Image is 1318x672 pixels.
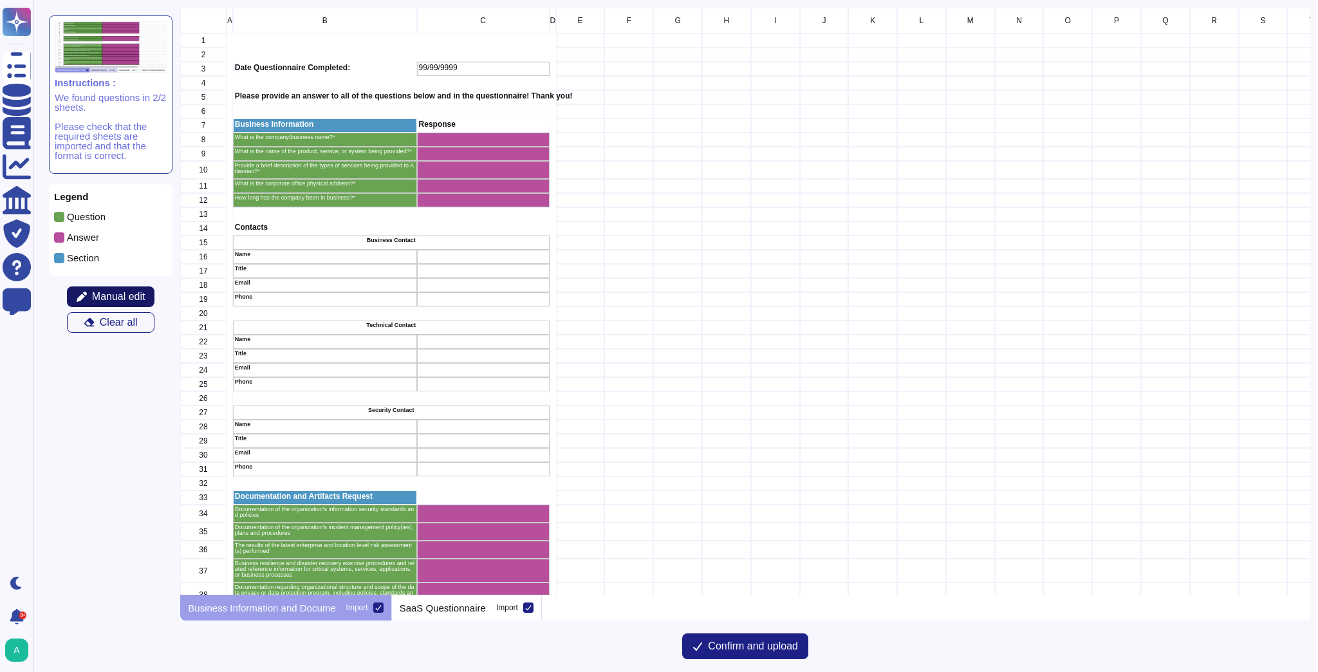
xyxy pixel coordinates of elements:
p: Email [235,365,415,371]
p: Phone [235,294,415,300]
p: Title [235,266,415,272]
span: Clear all [100,317,138,328]
span: A [227,17,232,24]
span: N [1016,17,1022,24]
div: Import [496,604,518,611]
p: Business Information and Docume [188,603,335,613]
p: Documentation of the organization's incident management policy(ies), plans and procedures [235,525,415,536]
p: Email [235,450,415,456]
div: 9 [180,147,227,161]
div: grid [180,8,1310,595]
p: Documentation regarding organizational structure and scope of the data privacy or data protection... [235,584,415,602]
img: instruction [55,21,167,73]
div: 8 [180,133,227,147]
div: 11 [180,179,227,193]
p: Title [235,436,415,442]
p: 99/99/9999 [419,64,548,71]
div: Import [346,604,368,611]
p: Security Contact [235,407,548,413]
p: Phone [235,379,415,385]
p: What is the company/business name?* [235,135,415,140]
p: Phone [235,464,415,470]
span: K [870,17,875,24]
div: 31 [180,462,227,476]
div: 23 [180,349,227,363]
div: 21 [180,321,227,335]
button: Manual edit [67,286,154,307]
span: P [1114,17,1119,24]
div: 16 [180,250,227,264]
p: How long has the company been in business?* [235,195,415,201]
span: O [1065,17,1071,24]
span: J [822,17,826,24]
p: What is the corporate office physical address?* [235,181,415,187]
div: 3 [180,62,227,76]
div: 20 [180,306,227,321]
div: 14 [180,221,227,236]
p: We found questions in 2/2 sheets. Please check that the required sheets are imported and that the... [55,93,167,160]
p: Business Contact [235,238,548,243]
p: Name [235,422,415,427]
div: 37 [180,559,227,583]
div: 1 [180,33,227,48]
span: M [967,17,974,24]
div: 32 [180,476,227,490]
button: Confirm and upload [682,633,808,659]
p: Question [67,212,106,221]
span: B [322,17,328,24]
div: 2 [180,48,227,62]
p: Legend [54,192,167,201]
p: Section [67,253,99,263]
div: 5 [180,90,227,104]
div: 4 [180,76,227,90]
div: 15 [180,236,227,250]
span: Manual edit [92,292,145,302]
div: 24 [180,363,227,377]
p: Instructions : [55,78,167,88]
p: Name [235,252,415,257]
div: 33 [180,490,227,505]
div: 6 [180,104,227,118]
div: 26 [180,391,227,406]
p: What is the name of the product, service, or system being provided?* [235,149,415,154]
p: Business Information [235,120,415,128]
div: 27 [180,406,227,420]
span: D [550,17,556,24]
span: T [1310,17,1314,24]
p: Documentation of the organization's information security standards and policies [235,507,415,518]
img: user [5,639,28,662]
span: L [920,17,924,24]
div: 13 [180,207,227,221]
div: 22 [180,335,227,349]
div: 36 [180,541,227,559]
div: 30 [180,448,227,462]
span: S [1261,17,1266,24]
span: F [627,17,631,24]
button: Clear all [67,312,154,333]
div: 28 [180,420,227,434]
span: C [481,17,487,24]
div: 17 [180,264,227,278]
span: G [675,17,681,24]
p: SaaS Questionnaire [400,603,486,613]
p: Title [235,351,415,357]
button: user [3,636,37,664]
div: 9+ [19,611,26,619]
p: Provide a brief description of the types of services being provided to Atlassian?* [235,163,415,174]
div: 7 [180,118,227,133]
span: I [774,17,776,24]
p: The results of the latest enterprise and location level risk assessment(s) performed [235,543,415,554]
div: 35 [180,523,227,541]
span: H [724,17,730,24]
p: Contacts [235,223,415,231]
p: Please provide an answer to all of the questions below and in the questionnaire! Thank you! [235,92,415,100]
p: Date Questionnaire Completed: [235,64,415,71]
p: Business resilience and disaster recovery exercise procedures and related reference information f... [235,561,415,578]
p: Name [235,337,415,342]
p: Response [419,120,548,128]
span: Q [1162,17,1168,24]
span: E [578,17,583,24]
p: Answer [67,232,99,242]
div: 19 [180,292,227,306]
div: 29 [180,434,227,448]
